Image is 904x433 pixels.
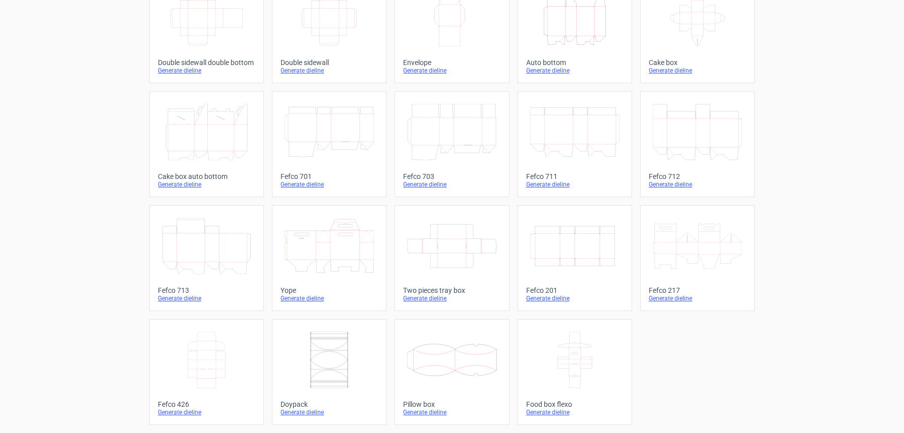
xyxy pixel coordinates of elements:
[403,180,500,189] div: Generate dieline
[272,319,386,425] a: DoypackGenerate dieline
[158,408,255,416] div: Generate dieline
[649,180,746,189] div: Generate dieline
[649,58,746,67] div: Cake box
[158,58,255,67] div: Double sidewall double bottom
[394,205,509,311] a: Two pieces tray boxGenerate dieline
[272,205,386,311] a: YopeGenerate dieline
[394,91,509,197] a: Fefco 703Generate dieline
[649,294,746,302] div: Generate dieline
[280,67,378,75] div: Generate dieline
[280,294,378,302] div: Generate dieline
[149,91,264,197] a: Cake box auto bottomGenerate dieline
[149,205,264,311] a: Fefco 713Generate dieline
[518,205,632,311] a: Fefco 201Generate dieline
[526,408,624,416] div: Generate dieline
[403,286,500,294] div: Two pieces tray box
[649,172,746,180] div: Fefco 712
[403,294,500,302] div: Generate dieline
[280,400,378,408] div: Doypack
[394,319,509,425] a: Pillow boxGenerate dieline
[526,58,624,67] div: Auto bottom
[158,400,255,408] div: Fefco 426
[526,294,624,302] div: Generate dieline
[526,172,624,180] div: Fefco 711
[526,180,624,189] div: Generate dieline
[280,172,378,180] div: Fefco 701
[158,286,255,294] div: Fefco 713
[518,91,632,197] a: Fefco 711Generate dieline
[649,67,746,75] div: Generate dieline
[403,172,500,180] div: Fefco 703
[518,319,632,425] a: Food box flexoGenerate dieline
[280,180,378,189] div: Generate dieline
[403,408,500,416] div: Generate dieline
[158,172,255,180] div: Cake box auto bottom
[526,286,624,294] div: Fefco 201
[526,67,624,75] div: Generate dieline
[640,205,755,311] a: Fefco 217Generate dieline
[403,400,500,408] div: Pillow box
[158,67,255,75] div: Generate dieline
[640,91,755,197] a: Fefco 712Generate dieline
[280,286,378,294] div: Yope
[158,180,255,189] div: Generate dieline
[526,400,624,408] div: Food box flexo
[272,91,386,197] a: Fefco 701Generate dieline
[403,58,500,67] div: Envelope
[280,408,378,416] div: Generate dieline
[280,58,378,67] div: Double sidewall
[158,294,255,302] div: Generate dieline
[649,286,746,294] div: Fefco 217
[403,67,500,75] div: Generate dieline
[149,319,264,425] a: Fefco 426Generate dieline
